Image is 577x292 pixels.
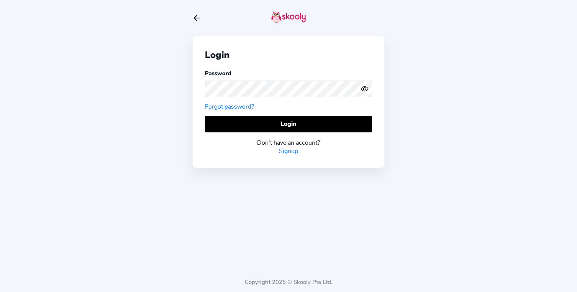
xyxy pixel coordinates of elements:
[205,102,254,111] a: Forgot password?
[205,49,372,61] div: Login
[279,147,298,155] a: Signup
[361,85,372,93] button: eye outlineeye off outline
[193,14,201,22] button: arrow back outline
[205,139,372,147] div: Don't have an account?
[205,116,372,132] button: Login
[361,85,369,93] ion-icon: eye outline
[271,11,306,23] img: skooly-logo.png
[205,69,231,77] label: Password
